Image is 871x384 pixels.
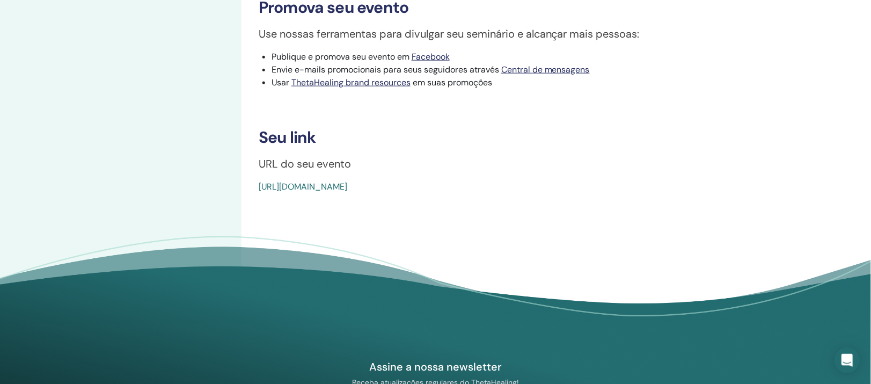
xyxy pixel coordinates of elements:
[272,63,805,76] li: Envie e-mails promocionais para seus seguidores através
[259,128,805,147] h3: Seu link
[291,77,411,88] a: ThetaHealing brand resources
[272,50,805,63] li: Publique e promova seu evento em
[412,51,450,62] a: Facebook
[835,347,860,373] div: Open Intercom Messenger
[312,360,560,374] h4: Assine a nossa newsletter
[259,156,805,172] p: URL do seu evento
[501,64,590,75] a: Central de mensagens
[259,26,805,42] p: Use nossas ferramentas para divulgar seu seminário e alcançar mais pessoas:
[272,76,805,89] li: Usar em suas promoções
[259,181,347,192] a: [URL][DOMAIN_NAME]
